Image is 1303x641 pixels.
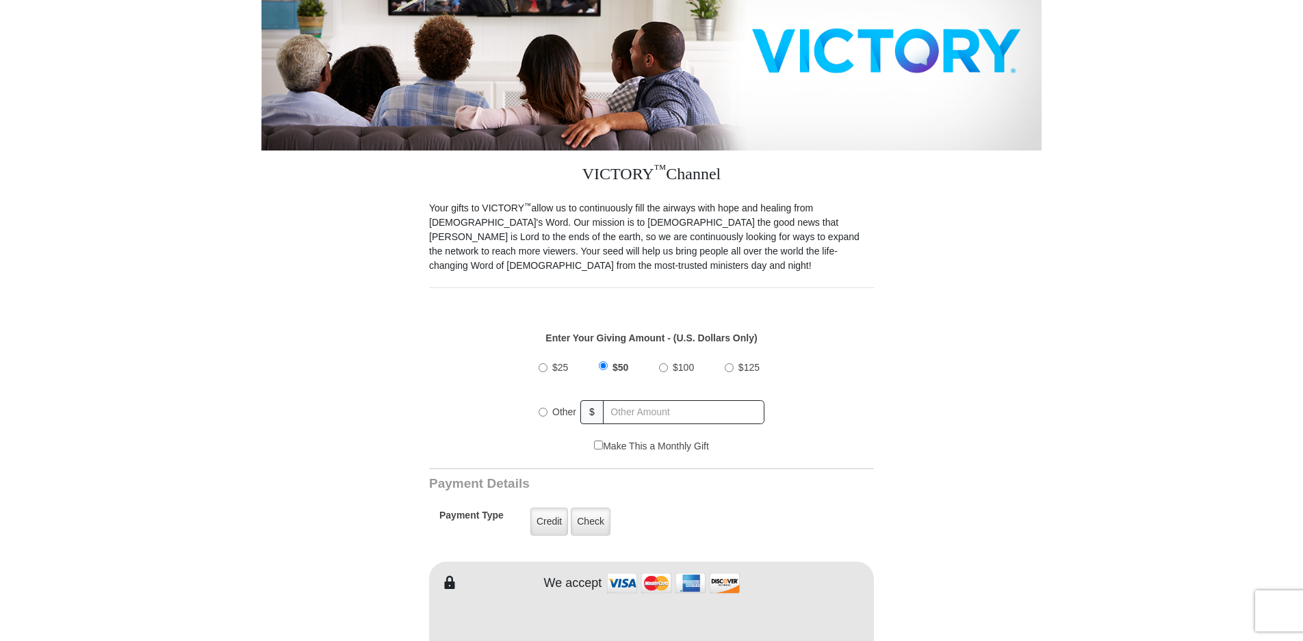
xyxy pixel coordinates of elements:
span: $25 [552,362,568,373]
input: Make This a Monthly Gift [594,441,603,449]
h4: We accept [544,576,602,591]
label: Make This a Monthly Gift [594,439,709,454]
img: credit cards accepted [605,568,742,598]
label: Check [571,508,610,536]
span: $50 [612,362,628,373]
span: $100 [673,362,694,373]
sup: ™ [654,162,667,176]
h5: Payment Type [439,510,504,528]
h3: Payment Details [429,476,778,492]
label: Credit [530,508,568,536]
sup: ™ [524,201,532,209]
p: Your gifts to VICTORY allow us to continuously fill the airways with hope and healing from [DEMOG... [429,201,874,273]
h3: VICTORY Channel [429,151,874,201]
span: $ [580,400,604,424]
input: Other Amount [603,400,764,424]
strong: Enter Your Giving Amount - (U.S. Dollars Only) [545,332,757,343]
span: Other [552,406,576,417]
span: $125 [738,362,760,373]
